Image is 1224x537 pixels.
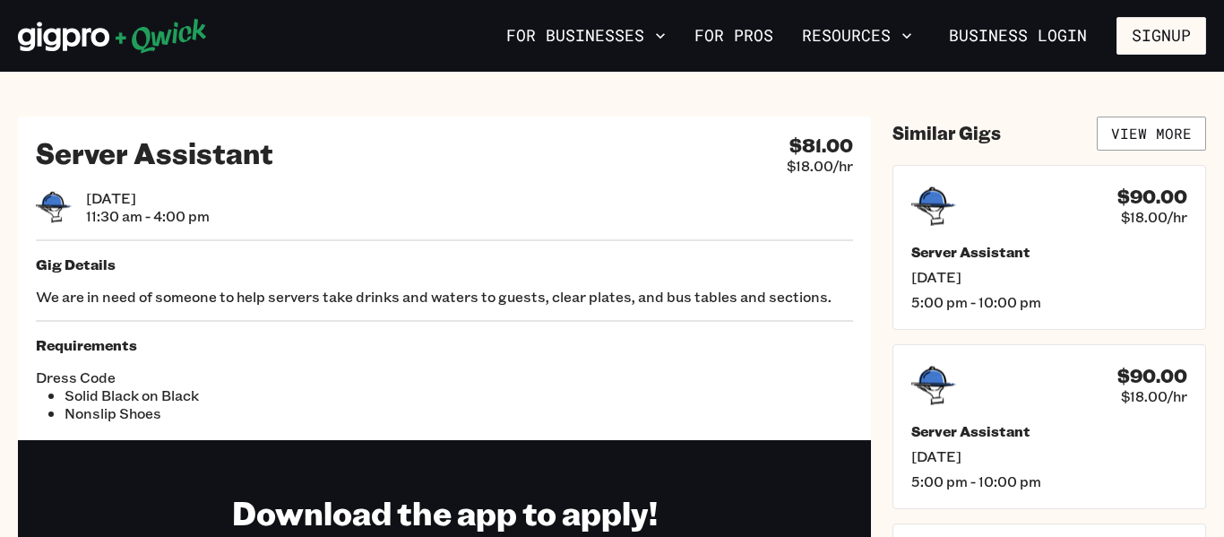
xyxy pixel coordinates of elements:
[892,165,1206,330] a: $90.00$18.00/hrServer Assistant[DATE]5:00 pm - 10:00 pm
[787,157,853,175] span: $18.00/hr
[1097,117,1206,151] a: View More
[36,368,444,386] span: Dress Code
[1121,208,1187,226] span: $18.00/hr
[795,21,919,51] button: Resources
[892,122,1001,144] h4: Similar Gigs
[892,344,1206,509] a: $90.00$18.00/hrServer Assistant[DATE]5:00 pm - 10:00 pm
[789,134,853,157] h4: $81.00
[86,207,210,225] span: 11:30 am - 4:00 pm
[911,472,1187,490] span: 5:00 pm - 10:00 pm
[36,256,853,273] h5: Gig Details
[65,404,444,422] li: Nonslip Shoes
[1117,186,1187,208] h4: $90.00
[36,134,273,170] h2: Server Assistant
[499,21,673,51] button: For Businesses
[36,336,853,354] h5: Requirements
[36,288,853,306] p: We are in need of someone to help servers take drinks and waters to guests, clear plates, and bus...
[86,189,210,207] span: [DATE]
[911,422,1187,440] h5: Server Assistant
[911,447,1187,465] span: [DATE]
[911,268,1187,286] span: [DATE]
[911,243,1187,261] h5: Server Assistant
[1121,387,1187,405] span: $18.00/hr
[232,492,658,533] h1: Download the app to apply!
[934,17,1102,55] a: Business Login
[65,386,444,404] li: Solid Black on Black
[911,293,1187,311] span: 5:00 pm - 10:00 pm
[1117,365,1187,387] h4: $90.00
[687,21,780,51] a: For Pros
[1116,17,1206,55] button: Signup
